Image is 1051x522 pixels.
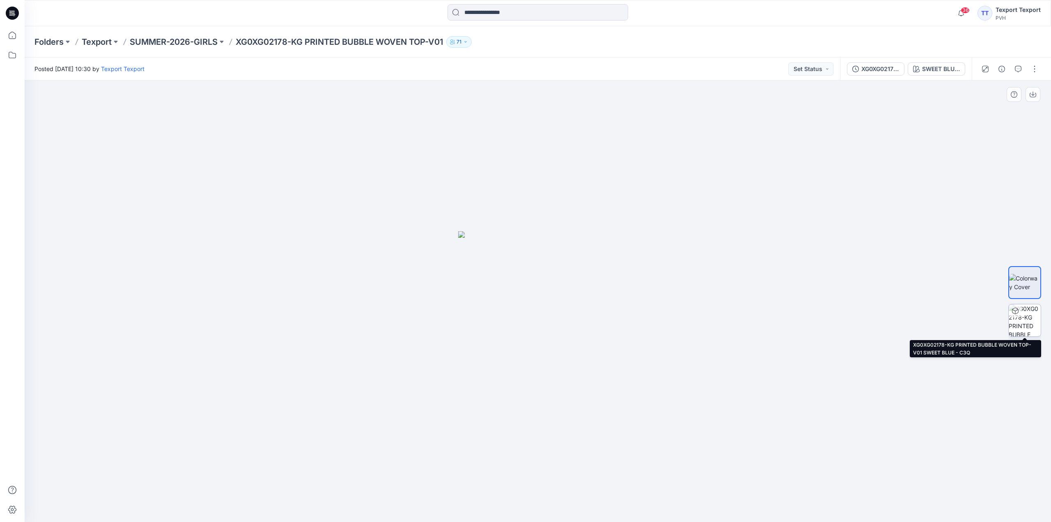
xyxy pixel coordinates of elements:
[446,36,472,48] button: 71
[996,15,1041,21] div: PVH
[34,36,64,48] a: Folders
[457,37,461,46] p: 71
[1009,304,1041,336] img: XG0XG02178-KG PRINTED BUBBLE WOVEN TOP-V01 SWEET BLUE - C3Q
[995,62,1008,76] button: Details
[82,36,112,48] a: Texport
[130,36,218,48] a: SUMMER-2026-GIRLS
[908,62,965,76] button: SWEET BLUE - C3Q
[1009,274,1040,291] img: Colorway Cover
[922,64,960,74] div: SWEET BLUE - C3Q
[961,7,970,14] span: 36
[996,5,1041,15] div: Texport Texport
[847,62,904,76] button: XG0XG02178-KG PRINTED BUBBLE WOVEN TOP-V01
[34,64,145,73] span: Posted [DATE] 10:30 by
[101,65,145,72] a: Texport Texport
[236,36,443,48] p: XG0XG02178-KG PRINTED BUBBLE WOVEN TOP-V01
[978,6,992,21] div: TT
[861,64,899,74] div: XG0XG02178-KG PRINTED BUBBLE WOVEN TOP-V01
